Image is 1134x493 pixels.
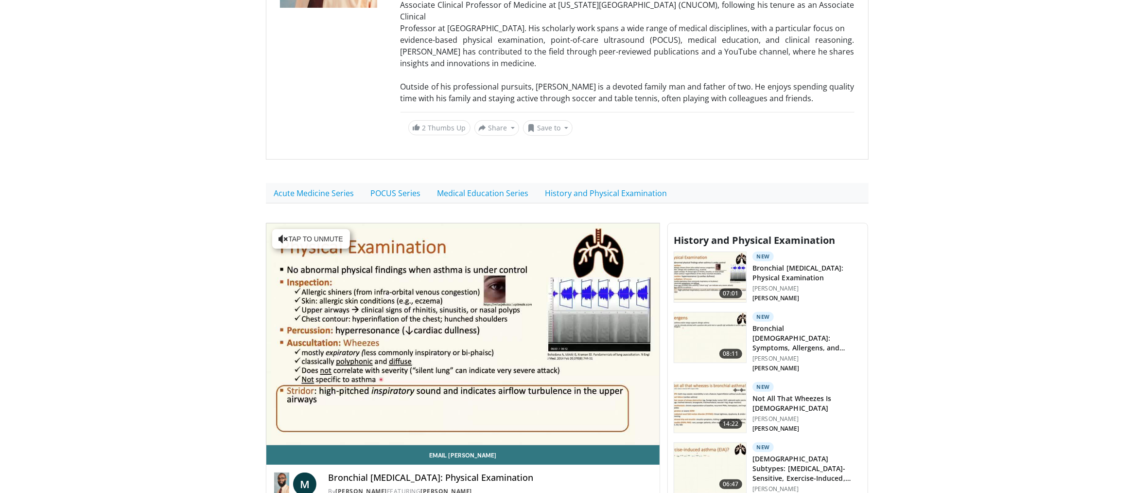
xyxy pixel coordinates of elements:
[537,183,676,203] a: History and Physical Examination
[752,263,862,283] h3: Bronchial [MEDICAL_DATA]: Physical Examination
[674,312,862,374] a: 08:11 New Bronchial [DEMOGRAPHIC_DATA]: Symptoms, Allergens, and Common Triggers [PERSON_NAME] [P...
[752,425,862,433] p: [PERSON_NAME]
[752,294,862,302] p: [PERSON_NAME]
[429,183,537,203] a: Medical Education Series
[523,120,573,136] button: Save to
[752,324,862,353] h3: Bronchial [DEMOGRAPHIC_DATA]: Symptoms, Allergens, and Common Triggers
[674,382,862,435] a: 14:22 New Not All That Wheezes Is [DEMOGRAPHIC_DATA] [PERSON_NAME] [PERSON_NAME]
[272,229,350,249] button: Tap to unmute
[266,183,363,203] a: Acute Medicine Series
[752,394,862,413] h3: Not All That Wheezes Is [DEMOGRAPHIC_DATA]
[408,120,471,135] a: 2 Thumbs Up
[752,485,862,493] p: [PERSON_NAME]
[752,382,774,392] p: New
[719,349,743,359] span: 08:11
[752,415,862,423] p: [PERSON_NAME]
[752,454,862,483] h3: [DEMOGRAPHIC_DATA] Subtypes: [MEDICAL_DATA]-Sensitive, Exercise-Induced, Occupational, …
[752,285,862,292] p: [PERSON_NAME]
[719,419,743,429] span: 14:22
[266,445,660,465] a: Email [PERSON_NAME]
[674,252,746,303] img: 12910ef0-5802-4ba3-b529-c94598f9b925.150x105_q85_crop-smart_upscale.jpg
[752,442,774,452] p: New
[266,223,660,445] video-js: Video Player
[752,355,862,363] p: [PERSON_NAME]
[422,123,426,132] span: 2
[674,312,746,363] img: 37572f17-a845-4963-bbc8-59f32fe74137.150x105_q85_crop-smart_upscale.jpg
[752,252,774,261] p: New
[674,252,862,304] a: 07:01 New Bronchial [MEDICAL_DATA]: Physical Examination [PERSON_NAME] [PERSON_NAME]
[474,120,520,136] button: Share
[719,479,743,489] span: 06:47
[328,473,652,483] h4: Bronchial [MEDICAL_DATA]: Physical Examination
[752,365,862,372] p: [PERSON_NAME]
[674,234,835,247] span: History and Physical Examination
[719,289,743,298] span: 07:01
[674,383,746,433] img: e9072c86-b528-4ae8-b1d4-1648b57cfd46.150x105_q85_crop-smart_upscale.jpg
[752,312,774,322] p: New
[363,183,429,203] a: POCUS Series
